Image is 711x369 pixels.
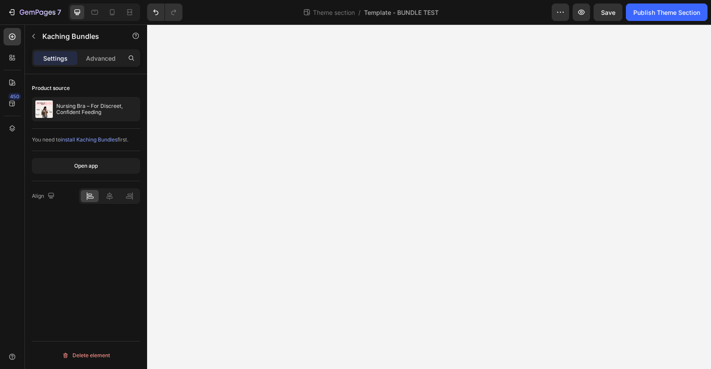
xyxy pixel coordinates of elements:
[32,136,140,144] div: You need to first.
[42,31,117,41] p: Kaching Bundles
[358,8,361,17] span: /
[633,8,700,17] div: Publish Theme Section
[43,54,68,63] p: Settings
[3,3,65,21] button: 7
[74,162,98,170] div: Open app
[626,3,708,21] button: Publish Theme Section
[61,136,117,143] span: install Kaching Bundles
[35,100,53,118] img: product feature img
[594,3,622,21] button: Save
[32,84,70,92] div: Product source
[32,190,56,202] div: Align
[681,326,702,347] iframe: Intercom live chat
[8,93,21,100] div: 450
[57,7,61,17] p: 7
[147,3,182,21] div: Undo/Redo
[364,8,439,17] span: Template - BUNDLE TEST
[601,9,615,16] span: Save
[56,103,137,115] p: Nursing Bra – For Discreet, Confident Feeding
[32,158,140,174] button: Open app
[86,54,116,63] p: Advanced
[62,350,110,361] div: Delete element
[32,348,140,362] button: Delete element
[311,8,357,17] span: Theme section
[147,24,711,369] iframe: Design area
